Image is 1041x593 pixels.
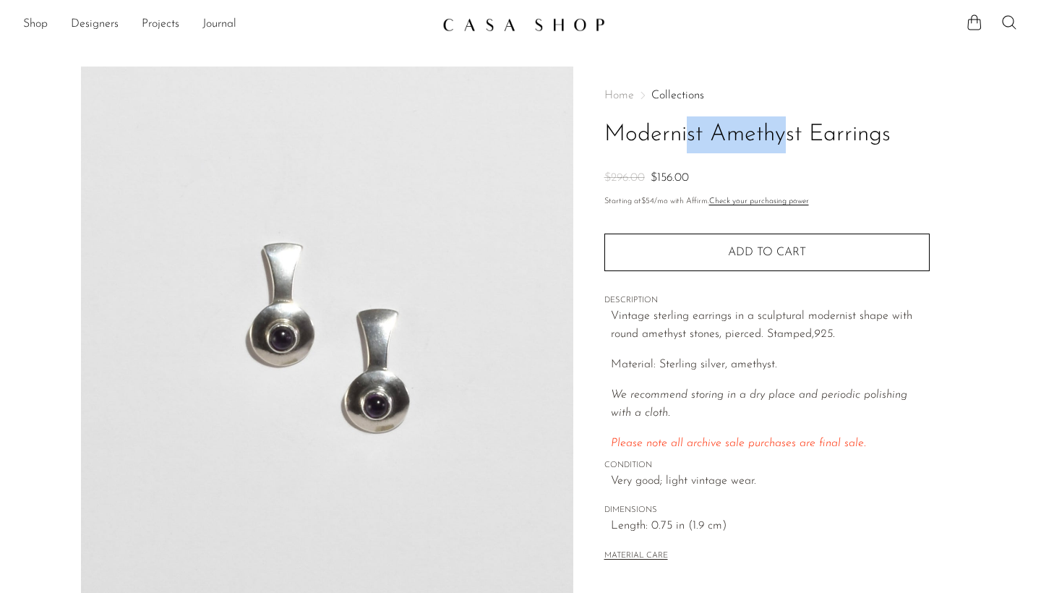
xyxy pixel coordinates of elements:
span: $156.00 [651,172,689,184]
span: $54 [641,197,654,205]
p: Material: Sterling silver, amethyst. [611,356,930,375]
span: Very good; light vintage wear. [611,472,930,491]
span: Add to cart [728,247,806,258]
ul: NEW HEADER MENU [23,12,431,37]
a: Designers [71,15,119,34]
span: $296.00 [604,172,645,184]
span: CONDITION [604,459,930,472]
button: MATERIAL CARE [604,551,668,562]
em: 925. [814,328,835,340]
nav: Breadcrumbs [604,90,930,101]
span: Please note all archive sale purchases are final sale. [611,438,866,449]
p: Starting at /mo with Affirm. [604,195,930,208]
span: DIMENSIONS [604,504,930,517]
a: Projects [142,15,179,34]
h1: Modernist Amethyst Earrings [604,116,930,153]
a: Journal [202,15,236,34]
a: Shop [23,15,48,34]
a: Check your purchasing power - Learn more about Affirm Financing (opens in modal) [709,197,809,205]
span: Length: 0.75 in (1.9 cm) [611,517,930,536]
a: Collections [651,90,704,101]
span: Home [604,90,634,101]
em: We recommend storing in a dry place and periodic polishing with a cloth. [611,389,907,419]
p: Vintage sterling earrings in a sculptural modernist shape with round amethyst stones, pierced. St... [611,307,930,344]
nav: Desktop navigation [23,12,431,37]
span: DESCRIPTION [604,294,930,307]
button: Add to cart [604,234,930,271]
